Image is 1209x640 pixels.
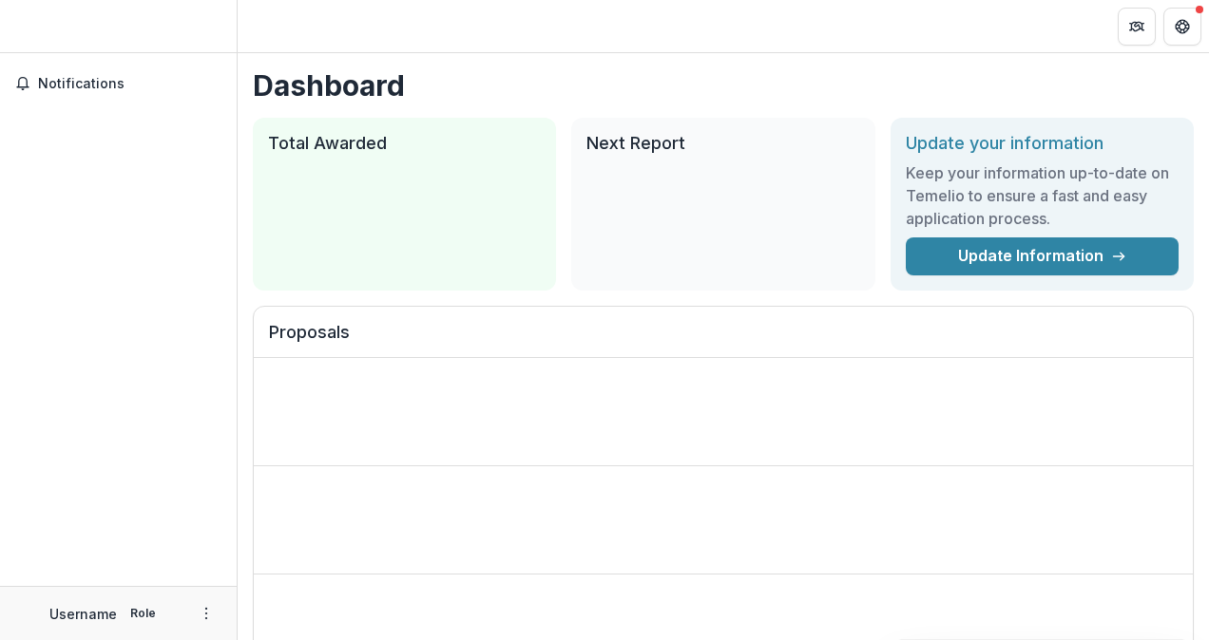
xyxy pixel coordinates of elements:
[586,133,859,154] h2: Next Report
[906,161,1179,230] h3: Keep your information up-to-date on Temelio to ensure a fast and easy application process.
[38,76,221,92] span: Notifications
[906,237,1179,275] a: Update Information
[269,322,1178,358] h2: Proposals
[1118,8,1156,46] button: Partners
[125,605,162,622] p: Role
[268,133,541,154] h2: Total Awarded
[253,68,1194,103] h1: Dashboard
[8,68,229,99] button: Notifications
[195,602,218,625] button: More
[906,133,1179,154] h2: Update your information
[1163,8,1201,46] button: Get Help
[49,604,117,624] p: Username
